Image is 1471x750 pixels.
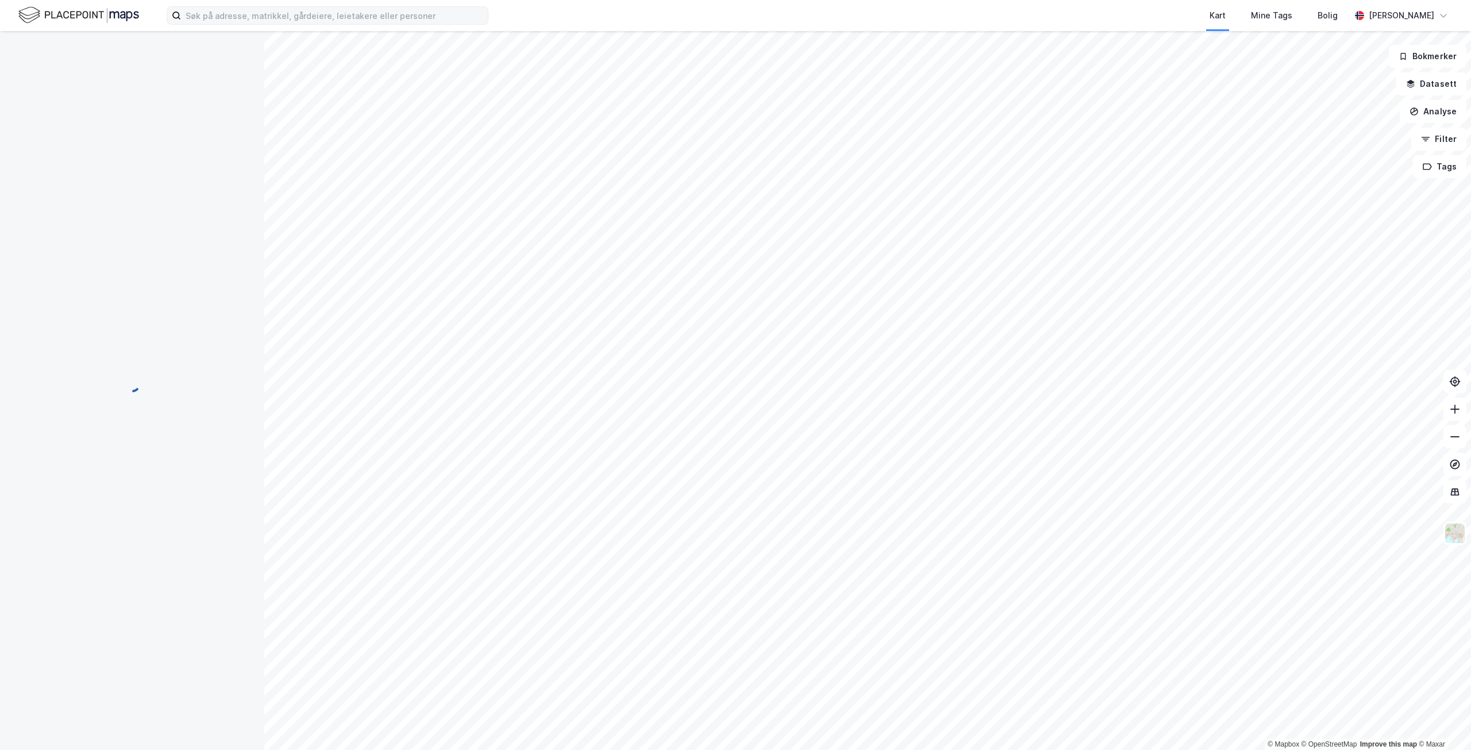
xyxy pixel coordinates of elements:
[1414,695,1471,750] iframe: Chat Widget
[1268,740,1299,748] a: Mapbox
[1301,740,1357,748] a: OpenStreetMap
[1396,72,1466,95] button: Datasett
[1210,9,1226,22] div: Kart
[1389,45,1466,68] button: Bokmerker
[1360,740,1417,748] a: Improve this map
[181,7,488,24] input: Søk på adresse, matrikkel, gårdeiere, leietakere eller personer
[1411,128,1466,151] button: Filter
[1318,9,1338,22] div: Bolig
[1413,155,1466,178] button: Tags
[1251,9,1292,22] div: Mine Tags
[123,375,141,393] img: spinner.a6d8c91a73a9ac5275cf975e30b51cfb.svg
[18,5,139,25] img: logo.f888ab2527a4732fd821a326f86c7f29.svg
[1369,9,1434,22] div: [PERSON_NAME]
[1444,522,1466,544] img: Z
[1414,695,1471,750] div: Kontrollprogram for chat
[1400,100,1466,123] button: Analyse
